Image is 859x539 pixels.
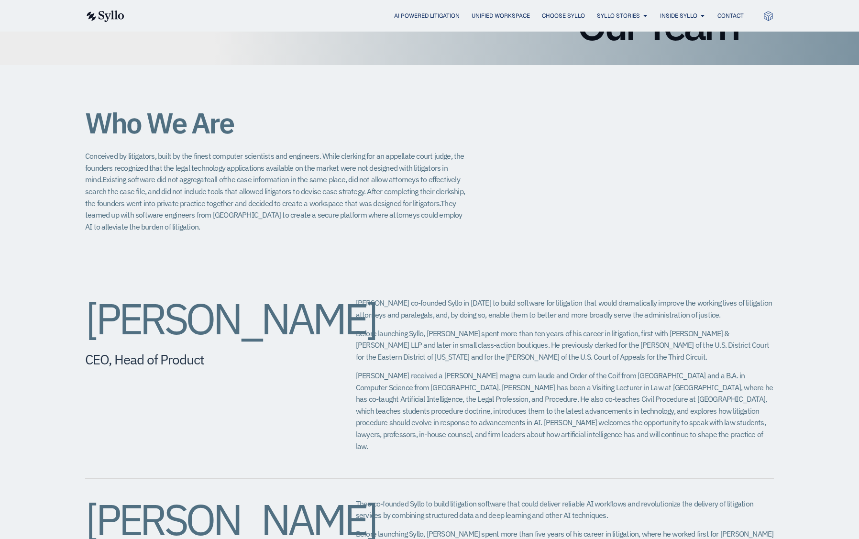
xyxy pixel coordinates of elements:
p: [PERSON_NAME] received a [PERSON_NAME] magna cum laude and Order of the Coif from [GEOGRAPHIC_DAT... [356,370,774,452]
p: [PERSON_NAME] co-founded Syllo in [DATE] to build software for litigation that would dramatically... [356,297,774,320]
img: syllo [85,11,124,22]
h1: Who We Are [85,107,468,139]
a: Contact [717,11,744,20]
span: After completing their clerkship, the founders went into private practice together and decided to... [85,187,465,208]
span: Conceived by litigators, built by the finest computer scientists and engineers. While clerking fo... [85,151,464,184]
h2: [PERSON_NAME] [85,297,318,340]
span: They teamed up with software engineers from [GEOGRAPHIC_DATA] to create a secure platform where a... [85,198,463,231]
a: Syllo Stories [597,11,640,20]
nav: Menu [143,11,744,21]
h5: CEO, Head of Product [85,352,318,368]
a: Inside Syllo [660,11,697,20]
span: all of [210,175,225,184]
span: Existing software did not aggregate [102,175,210,184]
span: the case information in the same place, did not allow attorneys to effectively search the case fi... [85,175,460,196]
a: Choose Syllo [542,11,585,20]
p: Before launching Syllo, [PERSON_NAME] spent more than ten years of his career in litigation, firs... [356,328,774,363]
a: Unified Workspace [472,11,530,20]
a: AI Powered Litigation [394,11,460,20]
div: Menu Toggle [143,11,744,21]
span: Theo co-founded Syllo to build litigation software that could deliver reliable AI workflows and r... [356,499,753,520]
